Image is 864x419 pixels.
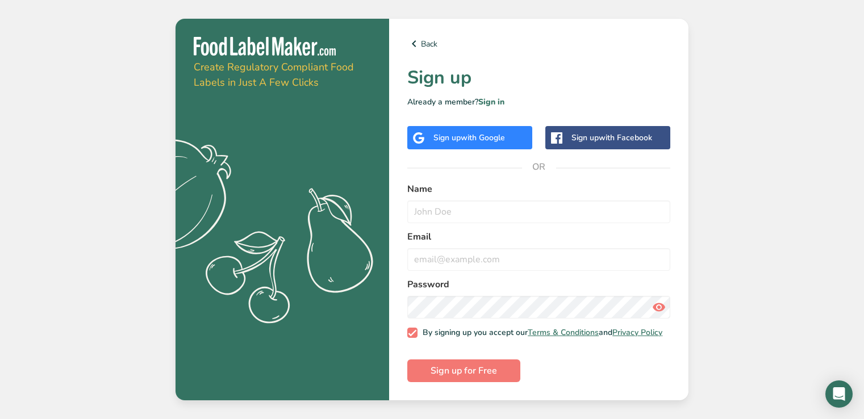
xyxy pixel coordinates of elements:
[825,380,853,408] div: Open Intercom Messenger
[418,328,663,338] span: By signing up you accept our and
[407,64,670,91] h1: Sign up
[528,327,599,338] a: Terms & Conditions
[407,248,670,271] input: email@example.com
[478,97,504,107] a: Sign in
[407,200,670,223] input: John Doe
[407,359,520,382] button: Sign up for Free
[599,132,652,143] span: with Facebook
[433,132,505,144] div: Sign up
[194,37,336,56] img: Food Label Maker
[522,150,556,184] span: OR
[407,96,670,108] p: Already a member?
[407,230,670,244] label: Email
[407,182,670,196] label: Name
[194,60,354,89] span: Create Regulatory Compliant Food Labels in Just A Few Clicks
[431,364,497,378] span: Sign up for Free
[571,132,652,144] div: Sign up
[407,278,670,291] label: Password
[407,37,670,51] a: Back
[461,132,505,143] span: with Google
[612,327,662,338] a: Privacy Policy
